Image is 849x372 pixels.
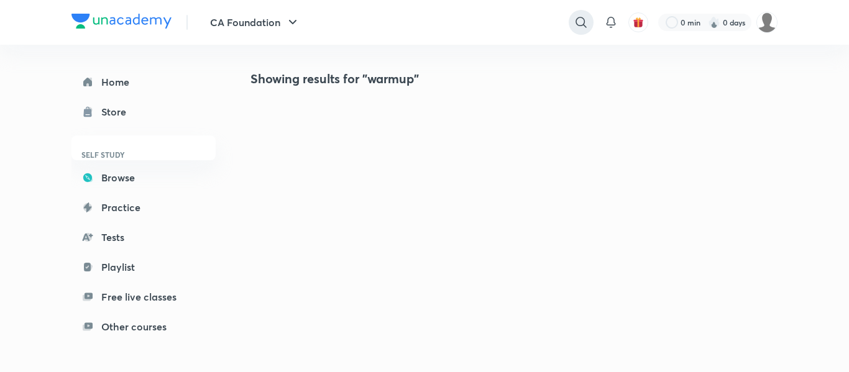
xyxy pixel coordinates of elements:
[71,70,216,94] a: Home
[203,10,308,35] button: CA Foundation
[71,14,172,29] img: Company Logo
[71,99,216,124] a: Store
[71,255,216,279] a: Playlist
[71,14,172,32] a: Company Logo
[71,195,216,220] a: Practice
[708,16,720,29] img: streak
[71,225,216,250] a: Tests
[71,284,216,309] a: Free live classes
[71,314,216,339] a: Other courses
[71,144,216,165] h6: SELF STUDY
[628,12,648,32] button: avatar
[250,70,778,88] h4: Showing results for "warmup"
[101,104,134,119] div: Store
[756,12,778,33] img: Syeda Nayareen
[71,165,216,190] a: Browse
[633,17,644,28] img: avatar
